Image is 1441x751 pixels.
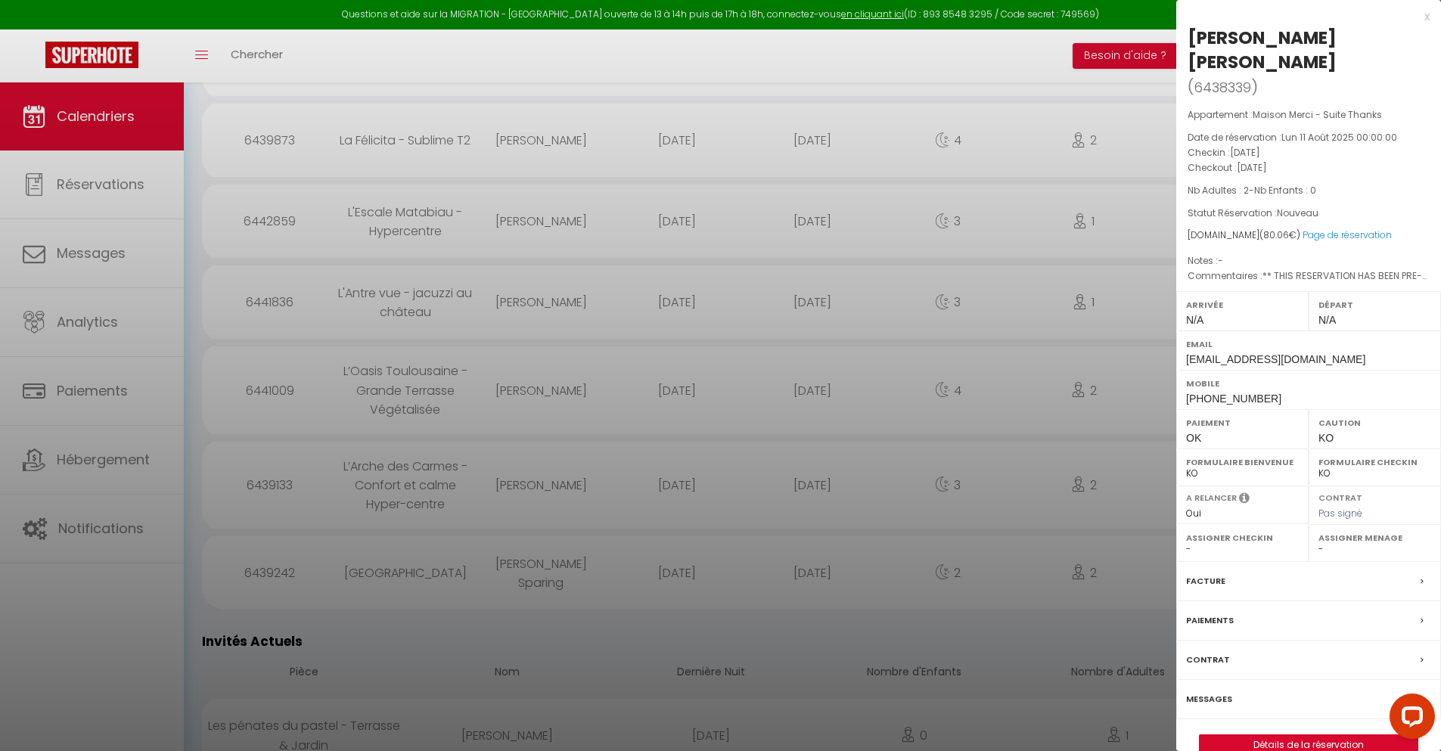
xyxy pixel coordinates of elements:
[1186,376,1431,391] label: Mobile
[1318,455,1431,470] label: Formulaire Checkin
[1318,415,1431,430] label: Caution
[1318,530,1431,545] label: Assigner Menage
[1318,297,1431,312] label: Départ
[1186,415,1299,430] label: Paiement
[1186,691,1232,707] label: Messages
[1188,145,1430,160] p: Checkin :
[1186,530,1299,545] label: Assigner Checkin
[1186,297,1299,312] label: Arrivée
[1259,228,1300,241] span: ( €)
[1254,184,1316,197] span: Nb Enfants : 0
[1318,314,1336,326] span: N/A
[1186,613,1234,628] label: Paiements
[1186,432,1201,444] span: OK
[1188,26,1430,74] div: [PERSON_NAME] [PERSON_NAME]
[1186,492,1237,504] label: A relancer
[1186,573,1225,589] label: Facture
[1186,652,1230,668] label: Contrat
[1318,432,1334,444] span: KO
[1188,76,1258,98] span: ( )
[1237,161,1267,174] span: [DATE]
[1318,492,1362,501] label: Contrat
[1188,228,1430,243] div: [DOMAIN_NAME]
[1318,507,1362,520] span: Pas signé
[1188,183,1430,198] p: -
[1239,492,1250,508] i: Sélectionner OUI si vous souhaiter envoyer les séquences de messages post-checkout
[1218,254,1223,267] span: -
[1303,228,1392,241] a: Page de réservation
[1253,108,1382,121] span: Maison Merci - Suite Thanks
[1186,337,1431,352] label: Email
[1188,160,1430,175] p: Checkout :
[1263,228,1289,241] span: 80.06
[1277,206,1318,219] span: Nouveau
[1186,353,1365,365] span: [EMAIL_ADDRESS][DOMAIN_NAME]
[1186,393,1281,405] span: [PHONE_NUMBER]
[1176,8,1430,26] div: x
[1188,268,1430,284] p: Commentaires :
[1188,107,1430,123] p: Appartement :
[1194,78,1251,97] span: 6438339
[1188,130,1430,145] p: Date de réservation :
[1188,206,1430,221] p: Statut Réservation :
[1377,687,1441,751] iframe: LiveChat chat widget
[1186,314,1203,326] span: N/A
[1188,253,1430,268] p: Notes :
[1281,131,1397,144] span: Lun 11 Août 2025 00:00:00
[1230,146,1260,159] span: [DATE]
[1188,184,1249,197] span: Nb Adultes : 2
[1186,455,1299,470] label: Formulaire Bienvenue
